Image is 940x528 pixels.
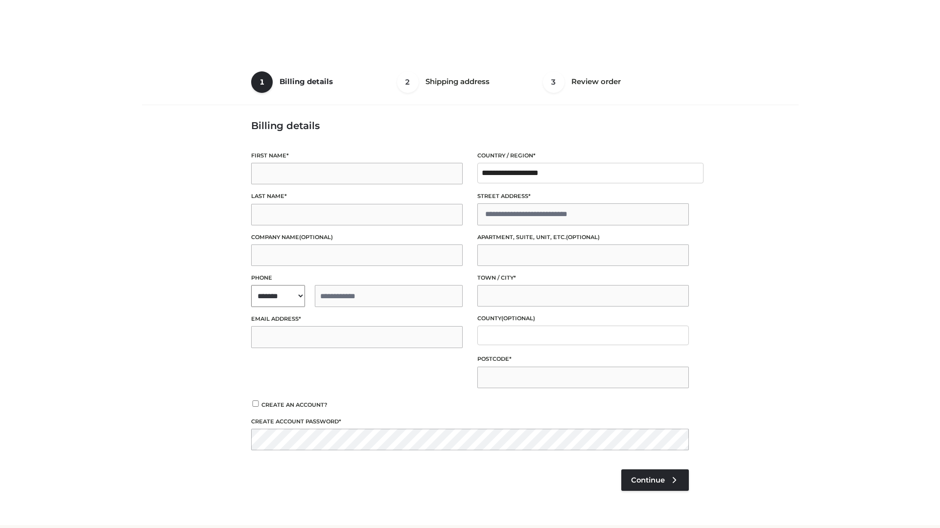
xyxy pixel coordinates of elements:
input: Create an account? [251,400,260,407]
label: Email address [251,314,463,324]
span: (optional) [566,234,600,241]
span: Billing details [280,77,333,86]
span: 1 [251,71,273,93]
label: Company name [251,233,463,242]
label: Apartment, suite, unit, etc. [477,233,689,242]
span: Shipping address [425,77,490,86]
span: (optional) [501,315,535,322]
a: Continue [621,469,689,491]
label: Postcode [477,354,689,364]
label: Create account password [251,417,689,426]
label: Street address [477,192,689,201]
span: 3 [543,71,564,93]
label: Country / Region [477,151,689,160]
span: 2 [397,71,419,93]
span: Continue [631,476,665,484]
label: County [477,314,689,323]
label: Phone [251,273,463,283]
span: Create an account? [261,401,328,408]
label: Town / City [477,273,689,283]
label: Last name [251,192,463,201]
span: Review order [571,77,621,86]
span: (optional) [299,234,333,241]
h3: Billing details [251,120,689,132]
label: First name [251,151,463,160]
